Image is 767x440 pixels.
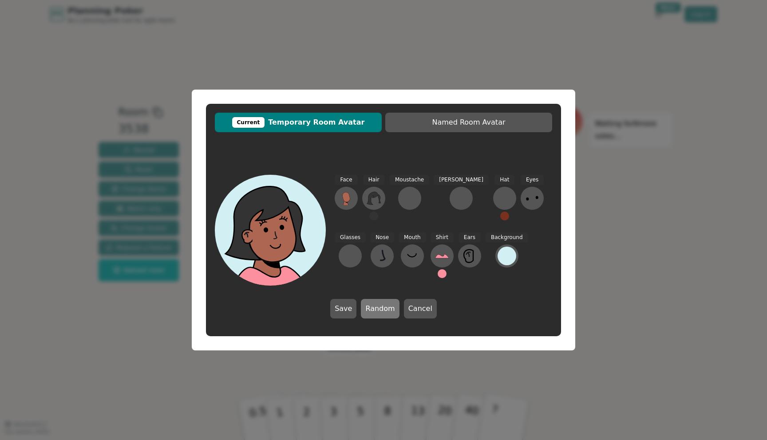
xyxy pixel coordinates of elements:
span: Background [486,232,528,243]
span: Mouth [399,232,426,243]
span: Named Room Avatar [390,117,548,128]
span: Temporary Room Avatar [219,117,377,128]
span: Nose [370,232,394,243]
span: Moustache [390,175,429,185]
span: Ears [459,232,481,243]
div: Current [232,117,265,128]
button: Named Room Avatar [385,113,552,132]
button: CurrentTemporary Room Avatar [215,113,382,132]
button: Cancel [404,299,437,318]
span: Eyes [521,175,544,185]
button: Save [330,299,356,318]
span: Face [335,175,357,185]
span: Shirt [431,232,454,243]
span: [PERSON_NAME] [434,175,489,185]
span: Hair [363,175,385,185]
span: Hat [494,175,514,185]
span: Glasses [335,232,366,243]
button: Random [361,299,399,318]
